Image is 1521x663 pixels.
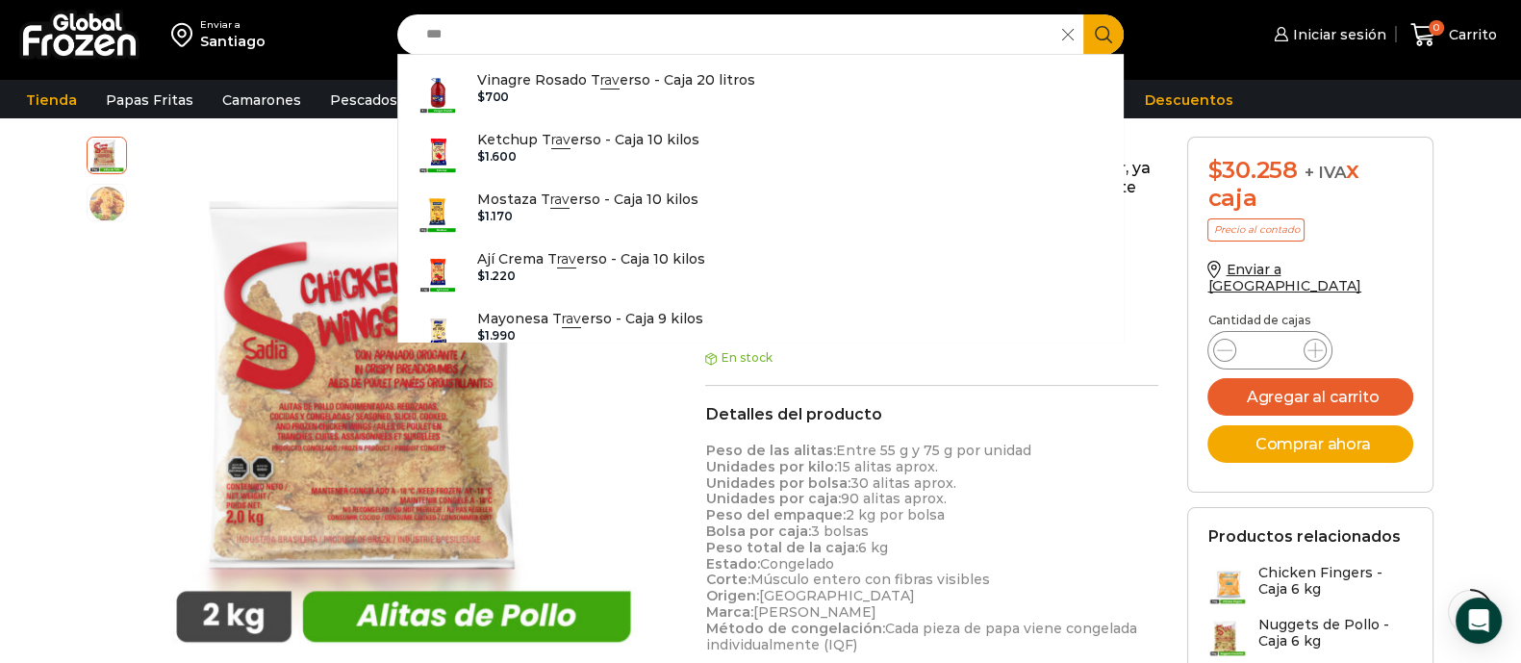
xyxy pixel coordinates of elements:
p: En stock [705,351,1158,365]
a: Papas Fritas [96,82,203,118]
span: alitas-pollo [88,135,126,173]
a: Ají Crema Traverso - Caja 10 kilos $1.220 [398,243,1124,303]
p: Ketchup T erso - Caja 10 kilos [477,129,699,150]
div: x caja [1207,157,1412,213]
span: $ [477,209,485,223]
p: Vinagre Rosado T erso - Caja 20 litros [477,69,755,90]
strong: Unidades por kilo: [705,458,836,475]
a: Pescados y Mariscos [320,82,485,118]
strong: Unidades por caja: [705,490,840,507]
p: Mayonesa T erso - Caja 9 kilos [477,308,703,329]
a: Descuentos [1135,82,1243,118]
h2: Detalles del producto [705,405,1158,423]
strong: Unidades por bolsa: [705,474,849,492]
strong: rav [550,191,570,209]
span: Iniciar sesión [1288,25,1386,44]
div: Santiago [200,32,266,51]
p: Precio al contado [1207,218,1305,242]
bdi: 30.258 [1207,156,1297,184]
a: Iniciar sesión [1269,15,1386,54]
bdi: 1.600 [477,149,517,164]
p: Mostaza T erso - Caja 10 kilos [477,189,698,210]
h3: Nuggets de Pollo - Caja 6 kg [1257,617,1412,650]
strong: Peso total de la caja: [705,539,857,556]
strong: Peso de las alitas: [705,442,835,459]
bdi: 1.170 [477,209,513,223]
p: Entre 55 g y 75 g por unidad 15 alitas aprox. 30 alitas aprox. 90 alitas aprox. 2 kg por bolsa 3 ... [705,443,1158,652]
span: Carrito [1444,25,1497,44]
button: Agregar al carrito [1207,378,1412,416]
strong: Estado: [705,555,759,573]
p: Ají Crema T erso - Caja 10 kilos [477,248,705,269]
h2: Productos relacionados [1207,527,1400,546]
strong: Origen: [705,587,758,604]
a: Mayonesa Traverso - Caja 9 kilos $1.990 [398,303,1124,363]
strong: rav [562,310,581,328]
img: address-field-icon.svg [171,18,200,51]
button: Search button [1083,14,1124,55]
strong: Corte: [705,571,749,588]
a: Chicken Fingers - Caja 6 kg [1207,565,1412,606]
strong: Bolsa por caja: [705,523,810,540]
span: Cada pieza de papa viene congelada individualmente (IQF) [705,620,1136,653]
div: Open Intercom Messenger [1456,598,1502,644]
p: Cantidad de cajas [1207,314,1412,327]
span: $ [477,328,485,343]
a: Camarones [213,82,311,118]
span: alitas-de-pollo [88,185,126,223]
span: $ [477,268,485,283]
strong: Peso del empaque: [705,506,845,523]
strong: Método de congelación: [705,620,884,637]
span: $ [477,89,485,104]
span: 0 [1429,20,1444,36]
strong: rav [557,250,576,268]
strong: Marca: [705,603,752,621]
a: Enviar a [GEOGRAPHIC_DATA] [1207,261,1361,294]
a: Nuggets de Pollo - Caja 6 kg [1207,617,1412,658]
strong: rav [600,71,620,89]
a: Ketchup Traverso - Caja 10 kilos $1.600 [398,124,1124,184]
a: Tienda [16,82,87,118]
a: Mostaza Traverso - Caja 10 kilos $1.170 [398,184,1124,243]
button: Comprar ahora [1207,425,1412,463]
a: 0 Carrito [1406,13,1502,58]
span: + IVA [1304,163,1346,182]
strong: rav [551,131,570,149]
bdi: 700 [477,89,510,104]
a: Vinagre Rosado Traverso - Caja 20 litros $700 [398,64,1124,124]
div: Enviar a [200,18,266,32]
bdi: 1.990 [477,328,516,343]
h3: Chicken Fingers - Caja 6 kg [1257,565,1412,598]
input: Product quantity [1252,337,1288,364]
span: $ [477,149,485,164]
span: $ [1207,156,1222,184]
bdi: 1.220 [477,268,516,283]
